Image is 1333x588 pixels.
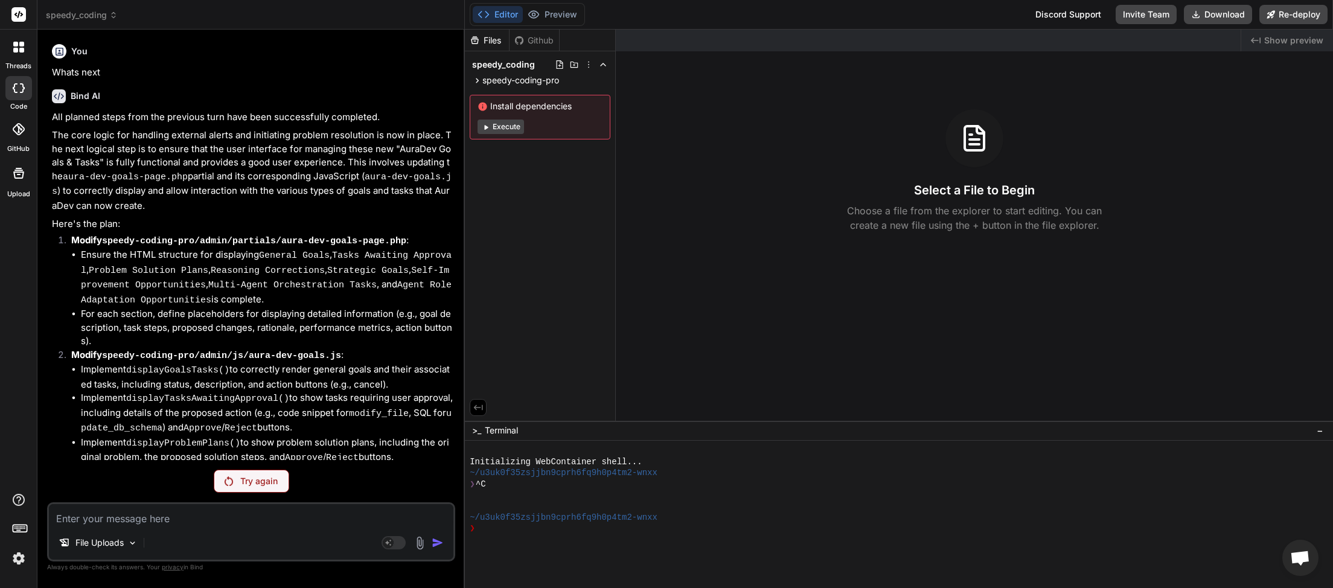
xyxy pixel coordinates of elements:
[52,110,453,124] p: All planned steps from the previous turn have been successfully completed.
[1314,421,1326,440] button: −
[81,248,453,307] li: Ensure the HTML structure for displaying , , , , , , , and is complete.
[478,100,603,112] span: Install dependencies
[470,467,657,478] span: ~/u3uk0f35zsjjbn9cprh6fq9h0p4tm2-wnxx
[46,9,118,21] span: speedy_coding
[71,45,88,57] h6: You
[349,409,409,419] code: modify_file
[81,280,452,305] code: Agent Role Adaptation Opportunities
[81,391,453,436] li: Implement to show tasks requiring user approval, including details of the proposed action (e.g., ...
[47,561,455,573] p: Always double-check its answers. Your in Bind
[1317,424,1323,436] span: −
[465,34,509,46] div: Files
[485,424,518,436] span: Terminal
[71,90,100,102] h6: Bind AI
[225,476,233,486] img: Retry
[10,101,27,112] label: code
[285,453,323,463] code: Approve
[102,351,341,361] code: speedy-coding-pro/admin/js/aura-dev-goals.js
[102,236,406,246] code: speedy-coding-pro/admin/partials/aura-dev-goals-page.php
[1259,5,1328,24] button: Re-deploy
[81,436,453,465] li: Implement to show problem solution plans, including the original problem, the proposed solution s...
[472,59,535,71] span: speedy_coding
[225,423,257,433] code: Reject
[126,365,229,375] code: displayGoalsTasks()
[71,234,453,249] p: :
[413,536,427,550] img: attachment
[510,34,559,46] div: Github
[208,280,377,290] code: Multi-Agent Orchestration Tasks
[259,251,330,261] code: General Goals
[326,453,359,463] code: Reject
[126,438,240,449] code: displayProblemPlans()
[478,120,524,134] button: Execute
[914,182,1035,199] h3: Select a File to Begin
[839,203,1110,232] p: Choose a file from the explorer to start editing. You can create a new file using the + button in...
[81,363,453,391] li: Implement to correctly render general goals and their associated tasks, including status, descrip...
[127,538,138,548] img: Pick Models
[432,537,444,549] img: icon
[71,348,453,363] p: :
[473,6,523,23] button: Editor
[184,423,222,433] code: Approve
[52,66,453,80] p: Whats next
[7,189,30,199] label: Upload
[81,307,453,348] li: For each section, define placeholders for displaying detailed information (e.g., goal description...
[211,266,325,276] code: Reasoning Corrections
[75,537,124,549] p: File Uploads
[1282,540,1319,576] div: Open chat
[162,563,184,570] span: privacy
[81,251,452,276] code: Tasks Awaiting Approval
[1264,34,1323,46] span: Show preview
[470,523,476,534] span: ❯
[523,6,582,23] button: Preview
[7,144,30,154] label: GitHub
[52,217,453,231] p: Here's the plan:
[1184,5,1252,24] button: Download
[470,512,657,523] span: ~/u3uk0f35zsjjbn9cprh6fq9h0p4tm2-wnxx
[1028,5,1108,24] div: Discord Support
[71,234,406,246] strong: Modify
[240,475,278,487] p: Try again
[327,266,409,276] code: Strategic Goals
[470,479,476,490] span: ❯
[1116,5,1177,24] button: Invite Team
[8,548,29,569] img: settings
[5,61,31,71] label: threads
[89,266,208,276] code: Problem Solution Plans
[126,394,289,404] code: displayTasksAwaitingApproval()
[482,74,559,86] span: speedy-coding-pro
[71,349,341,360] strong: Modify
[63,172,188,182] code: aura-dev-goals-page.php
[476,479,486,490] span: ^C
[472,424,481,436] span: >_
[52,129,453,213] p: The core logic for handling external alerts and initiating problem resolution is now in place. Th...
[470,456,642,467] span: Initializing WebContainer shell...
